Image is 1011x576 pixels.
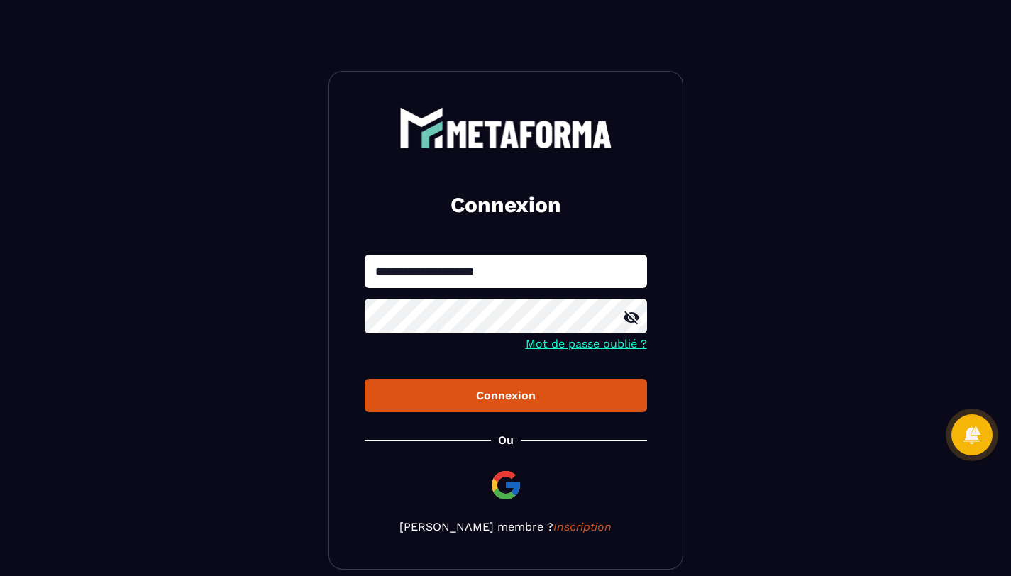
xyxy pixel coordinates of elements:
[489,468,523,502] img: google
[553,520,612,533] a: Inscription
[376,389,636,402] div: Connexion
[399,107,612,148] img: logo
[365,520,647,533] p: [PERSON_NAME] membre ?
[498,433,514,447] p: Ou
[526,337,647,350] a: Mot de passe oublié ?
[382,191,630,219] h2: Connexion
[365,107,647,148] a: logo
[365,379,647,412] button: Connexion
